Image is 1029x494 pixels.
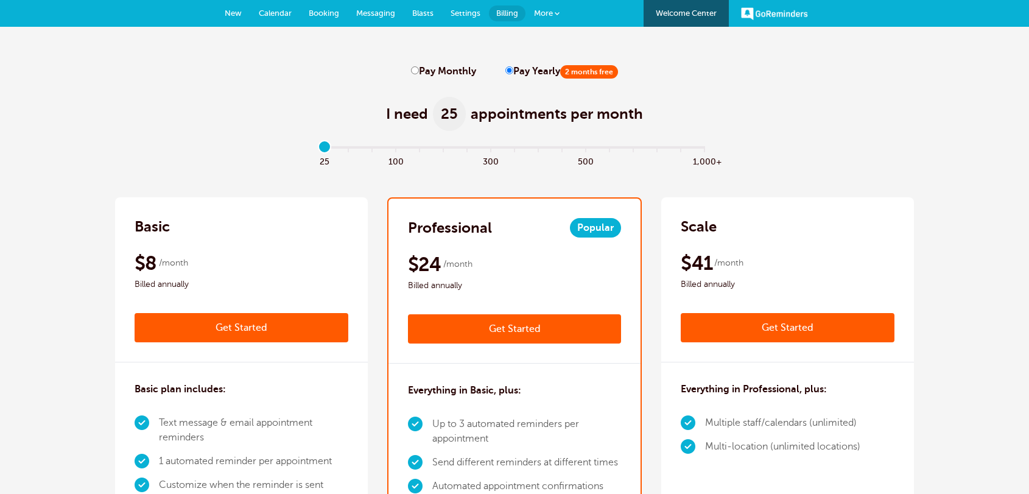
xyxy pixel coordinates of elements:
li: Up to 3 automated reminders per appointment [432,412,622,451]
label: Pay Monthly [411,66,476,77]
input: Pay Monthly [411,66,419,74]
label: Pay Yearly [505,66,618,77]
span: 100 [384,153,408,168]
span: More [534,9,553,18]
span: 25 [313,153,337,168]
span: /month [443,257,472,272]
span: Billing [496,9,518,18]
span: Booking [309,9,339,18]
a: Billing [489,5,525,21]
h3: Basic plan includes: [135,382,226,397]
h2: Scale [681,217,717,236]
span: Calendar [259,9,292,18]
li: Multiple staff/calendars (unlimited) [705,411,860,435]
span: 2 months free [560,65,618,79]
a: Get Started [408,314,622,344]
li: Multi-location (unlimited locations) [705,435,860,459]
span: 300 [479,153,503,168]
a: Get Started [135,313,348,342]
span: 25 [433,97,466,131]
span: 500 [574,153,598,168]
span: Settings [451,9,480,18]
span: 1,000+ [693,153,717,168]
span: /month [714,256,743,270]
span: Blasts [412,9,434,18]
span: Messaging [356,9,395,18]
li: 1 automated reminder per appointment [159,450,348,473]
span: I need [386,104,428,124]
span: Popular [570,218,621,238]
span: Billed annually [681,277,894,292]
span: $8 [135,251,157,275]
span: $41 [681,251,712,275]
span: $24 [408,252,441,277]
span: Billed annually [135,277,348,292]
h2: Professional [408,218,492,238]
span: Billed annually [408,278,622,293]
li: Text message & email appointment reminders [159,411,348,450]
span: /month [159,256,188,270]
h3: Everything in Basic, plus: [408,383,521,398]
input: Pay Yearly2 months free [505,66,513,74]
a: Get Started [681,313,894,342]
span: New [225,9,242,18]
li: Send different reminders at different times [432,451,622,475]
h2: Basic [135,217,170,236]
span: appointments per month [471,104,643,124]
h3: Everything in Professional, plus: [681,382,827,397]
